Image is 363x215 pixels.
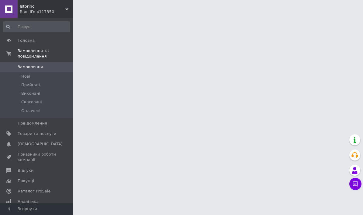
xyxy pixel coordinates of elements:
[21,74,30,79] span: Нові
[18,141,63,147] span: [DEMOGRAPHIC_DATA]
[18,189,50,194] span: Каталог ProSale
[20,9,73,15] div: Ваш ID: 4117350
[18,38,35,43] span: Головна
[18,131,56,136] span: Товари та послуги
[18,152,56,163] span: Показники роботи компанії
[18,168,33,173] span: Відгуки
[18,48,73,59] span: Замовлення та повідомлення
[21,82,40,88] span: Прийняті
[3,21,70,32] input: Пошук
[21,99,42,105] span: Скасовані
[18,64,43,70] span: Замовлення
[21,91,40,96] span: Виконані
[21,108,40,114] span: Оплачені
[349,178,361,190] button: Чат з покупцем
[20,4,65,9] span: Istorinc
[18,178,34,184] span: Покупці
[18,199,39,204] span: Аналітика
[18,121,47,126] span: Повідомлення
